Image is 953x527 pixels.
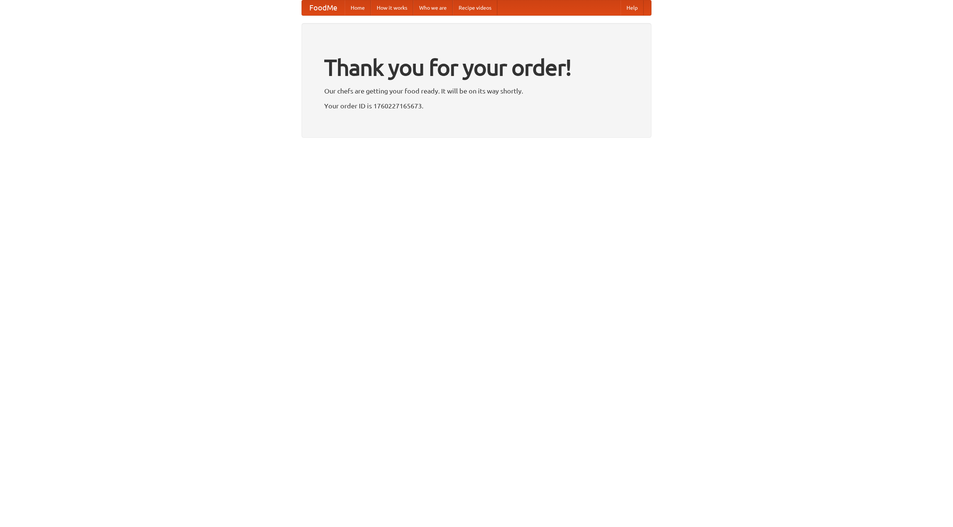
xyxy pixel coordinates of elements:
a: FoodMe [302,0,345,15]
p: Our chefs are getting your food ready. It will be on its way shortly. [324,85,629,96]
a: How it works [371,0,413,15]
a: Who we are [413,0,453,15]
a: Home [345,0,371,15]
p: Your order ID is 1760227165673. [324,100,629,111]
h1: Thank you for your order! [324,50,629,85]
a: Recipe videos [453,0,497,15]
a: Help [621,0,644,15]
